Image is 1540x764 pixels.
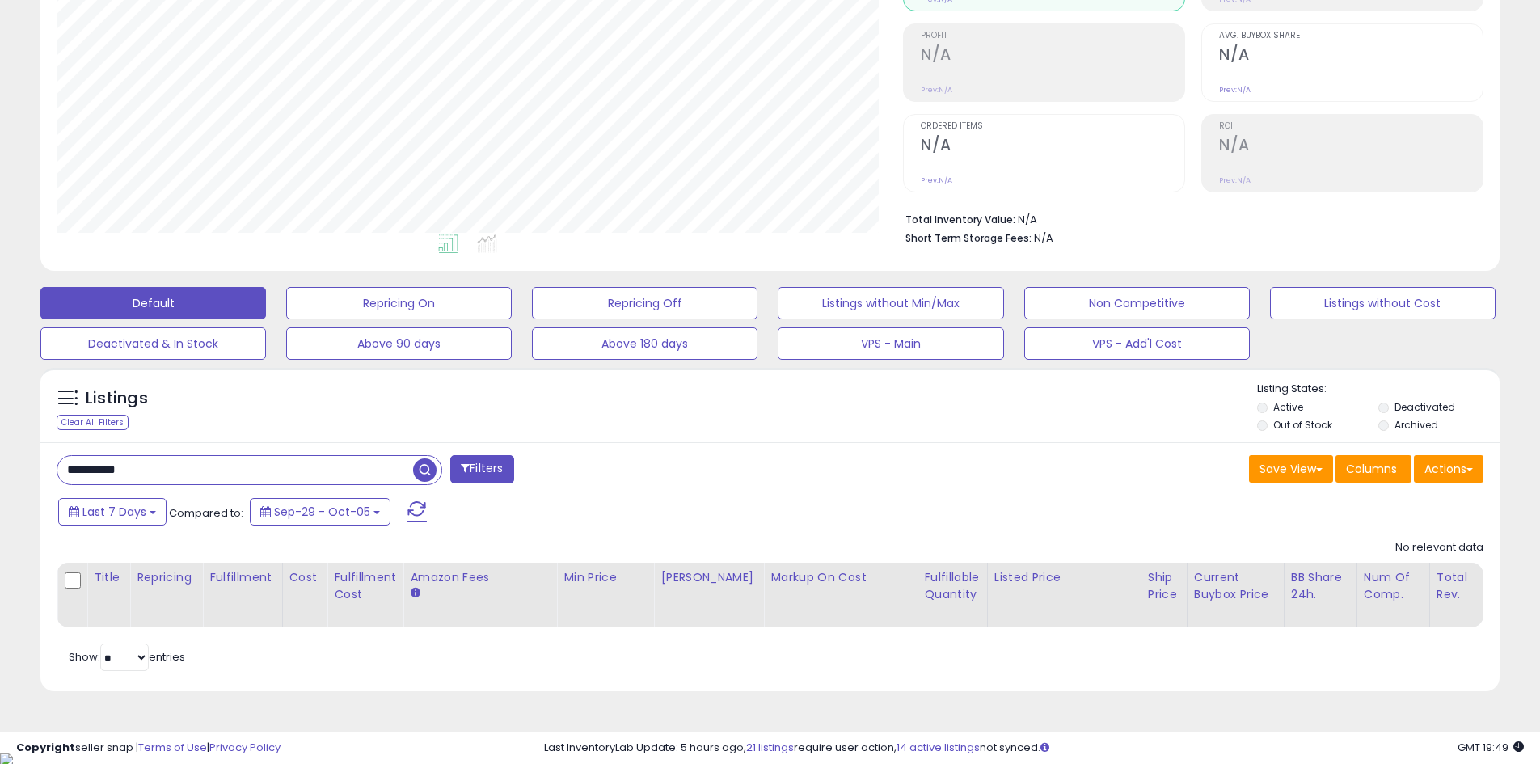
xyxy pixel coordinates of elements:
[660,569,757,586] div: [PERSON_NAME]
[250,498,390,526] button: Sep-29 - Oct-05
[1395,540,1483,555] div: No relevant data
[1335,455,1411,483] button: Columns
[778,287,1003,319] button: Listings without Min/Max
[334,569,396,603] div: Fulfillment Cost
[1219,122,1483,131] span: ROI
[138,740,207,755] a: Terms of Use
[1024,327,1250,360] button: VPS - Add'l Cost
[209,569,275,586] div: Fulfillment
[921,85,952,95] small: Prev: N/A
[16,741,281,756] div: seller snap | |
[1346,461,1397,477] span: Columns
[563,569,647,586] div: Min Price
[286,327,512,360] button: Above 90 days
[1458,740,1524,755] span: 2025-10-13 19:49 GMT
[1219,45,1483,67] h2: N/A
[1273,400,1303,414] label: Active
[450,455,513,483] button: Filters
[921,122,1184,131] span: Ordered Items
[1257,382,1500,397] p: Listing States:
[770,569,910,586] div: Markup on Cost
[897,740,980,755] a: 14 active listings
[1219,136,1483,158] h2: N/A
[778,327,1003,360] button: VPS - Main
[764,563,918,627] th: The percentage added to the cost of goods (COGS) that forms the calculator for Min & Max prices.
[209,740,281,755] a: Privacy Policy
[58,498,167,526] button: Last 7 Days
[69,649,185,665] span: Show: entries
[1414,455,1483,483] button: Actions
[1273,418,1332,432] label: Out of Stock
[532,287,757,319] button: Repricing Off
[924,569,980,603] div: Fulfillable Quantity
[82,504,146,520] span: Last 7 Days
[57,415,129,430] div: Clear All Filters
[1394,400,1455,414] label: Deactivated
[40,327,266,360] button: Deactivated & In Stock
[1437,569,1496,603] div: Total Rev.
[1291,569,1350,603] div: BB Share 24h.
[921,45,1184,67] h2: N/A
[1394,418,1438,432] label: Archived
[86,387,148,410] h5: Listings
[410,569,550,586] div: Amazon Fees
[994,569,1134,586] div: Listed Price
[169,505,243,521] span: Compared to:
[1219,32,1483,40] span: Avg. Buybox Share
[746,740,794,755] a: 21 listings
[1219,85,1251,95] small: Prev: N/A
[921,136,1184,158] h2: N/A
[544,741,1524,756] div: Last InventoryLab Update: 5 hours ago, require user action, not synced.
[921,175,952,185] small: Prev: N/A
[905,209,1471,228] li: N/A
[1270,287,1496,319] button: Listings without Cost
[137,569,196,586] div: Repricing
[286,287,512,319] button: Repricing On
[1024,287,1250,319] button: Non Competitive
[289,569,321,586] div: Cost
[16,740,75,755] strong: Copyright
[410,586,420,601] small: Amazon Fees.
[274,504,370,520] span: Sep-29 - Oct-05
[94,569,123,586] div: Title
[1034,230,1053,246] span: N/A
[905,213,1015,226] b: Total Inventory Value:
[532,327,757,360] button: Above 180 days
[40,287,266,319] button: Default
[1194,569,1277,603] div: Current Buybox Price
[1364,569,1423,603] div: Num of Comp.
[1148,569,1180,603] div: Ship Price
[921,32,1184,40] span: Profit
[1219,175,1251,185] small: Prev: N/A
[1249,455,1333,483] button: Save View
[905,231,1032,245] b: Short Term Storage Fees:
